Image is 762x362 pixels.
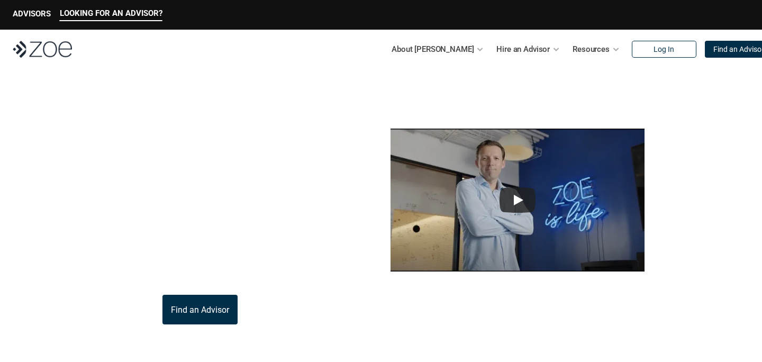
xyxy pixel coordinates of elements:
[632,41,696,58] a: Log In
[162,295,238,324] a: Find an Advisor
[654,45,674,54] p: Log In
[63,94,315,155] p: What is [PERSON_NAME]?
[60,8,162,18] p: LOOKING FOR AN ADVISOR?
[171,305,229,315] p: Find an Advisor
[13,9,51,19] p: ADVISORS
[63,231,337,282] p: Through [PERSON_NAME]’s platform, you can connect with trusted financial advisors across [GEOGRAP...
[392,41,474,57] p: About [PERSON_NAME]
[496,41,550,57] p: Hire an Advisor
[63,168,337,219] p: [PERSON_NAME] is the modern wealth platform that allows you to find, hire, and work with vetted i...
[573,41,610,57] p: Resources
[337,278,698,291] p: This video is not investment advice and should not be relied on for such advice or as a substitut...
[500,187,536,213] button: Play
[391,129,645,271] img: sddefault.webp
